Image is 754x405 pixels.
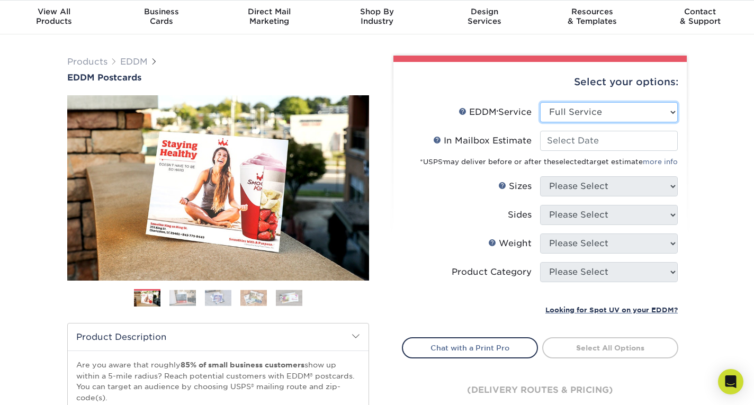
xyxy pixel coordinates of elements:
div: Services [431,7,538,26]
div: & Templates [538,7,646,26]
div: Industry [323,7,430,26]
h2: Product Description [68,323,369,350]
img: EDDM 04 [240,290,267,306]
div: Open Intercom Messenger [718,369,743,394]
img: EDDM 05 [276,290,302,306]
img: EDDM Postcards 01 [67,84,369,292]
a: Direct MailMarketing [216,1,323,34]
span: Contact [647,7,754,16]
a: Chat with a Print Pro [402,337,538,358]
input: Select Date [540,131,678,151]
div: Sides [508,209,532,221]
img: EDDM 02 [169,290,196,306]
small: *USPS may deliver before or after the target estimate [420,158,678,166]
strong: 85% of small business customers [181,361,304,369]
span: EDDM Postcards [67,73,141,83]
a: Looking for Spot UV on your EDDM? [545,304,678,314]
span: Design [431,7,538,16]
img: EDDM 01 [134,290,160,308]
a: Contact& Support [647,1,754,34]
span: Business [107,7,215,16]
img: EDDM 03 [205,290,231,306]
div: Cards [107,7,215,26]
div: Product Category [452,266,532,278]
a: Select All Options [542,337,678,358]
sup: ® [443,160,444,163]
div: & Support [647,7,754,26]
div: Weight [488,237,532,250]
div: Sizes [498,180,532,193]
a: more info [643,158,678,166]
div: Select your options: [402,62,678,102]
div: EDDM Service [459,106,532,119]
a: Products [67,57,107,67]
span: selected [555,158,586,166]
a: EDDM Postcards [67,73,369,83]
div: In Mailbox Estimate [433,134,532,147]
a: DesignServices [431,1,538,34]
a: BusinessCards [107,1,215,34]
div: Marketing [216,7,323,26]
a: Shop ByIndustry [323,1,430,34]
span: Shop By [323,7,430,16]
span: Direct Mail [216,7,323,16]
span: Resources [538,7,646,16]
a: EDDM [120,57,148,67]
a: Resources& Templates [538,1,646,34]
iframe: Google Customer Reviews [3,373,90,401]
sup: ® [497,110,498,114]
small: Looking for Spot UV on your EDDM? [545,306,678,314]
